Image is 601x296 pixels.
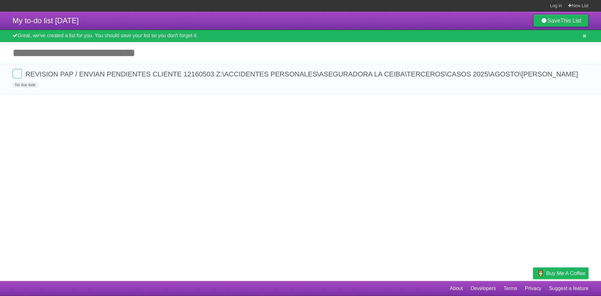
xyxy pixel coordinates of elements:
a: Privacy [525,283,541,294]
a: Buy me a coffee [533,267,588,279]
a: Suggest a feature [549,283,588,294]
b: This List [560,18,581,24]
label: Done [13,69,22,78]
a: Terms [504,283,517,294]
span: No due date [13,82,38,88]
span: Buy me a coffee [546,268,585,279]
img: Buy me a coffee [536,268,545,278]
a: Developers [470,283,496,294]
span: REVISION PAP / ENVIAN PENDIENTES CLIENTE 12160503 Z:\ACCIDENTES PERSONALES\ASEGURADORA LA CEIBA\T... [25,70,579,78]
a: SaveThis List [533,14,588,27]
span: My to-do list [DATE] [13,16,79,25]
a: About [450,283,463,294]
